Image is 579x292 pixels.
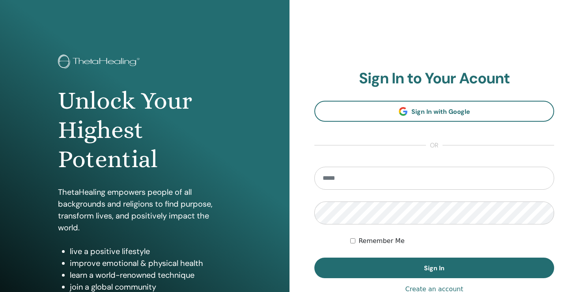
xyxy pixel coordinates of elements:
span: Sign In [424,264,445,272]
li: live a positive lifestyle [70,245,231,257]
p: ThetaHealing empowers people of all backgrounds and religions to find purpose, transform lives, a... [58,186,231,234]
label: Remember Me [359,236,405,246]
h2: Sign In to Your Acount [314,70,554,88]
h1: Unlock Your Highest Potential [58,86,231,174]
div: Keep me authenticated indefinitely or until I manually logout [350,236,554,246]
span: Sign In with Google [411,107,470,116]
button: Sign In [314,258,554,278]
span: or [426,141,443,150]
li: learn a world-renowned technique [70,269,231,281]
a: Sign In with Google [314,101,554,122]
li: improve emotional & physical health [70,257,231,269]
